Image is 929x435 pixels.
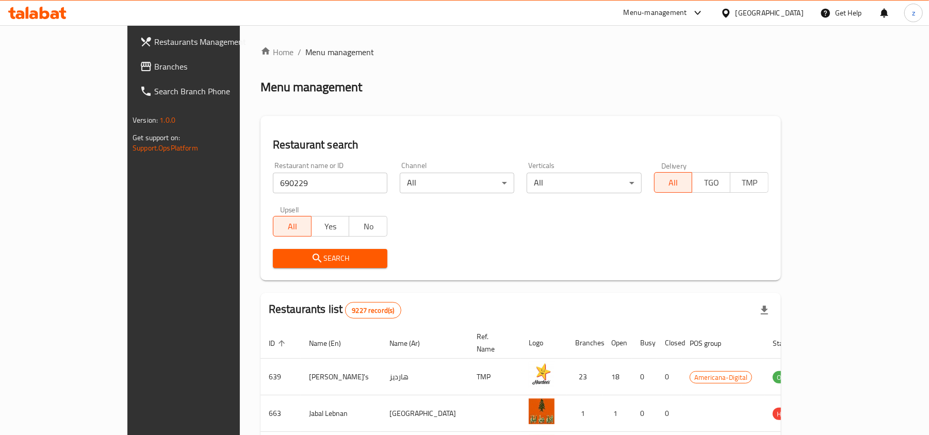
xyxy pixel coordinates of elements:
span: OPEN [773,372,798,383]
td: 18 [603,359,632,395]
span: Yes [316,219,346,234]
th: Closed [657,327,681,359]
button: All [273,216,312,237]
span: TMP [735,175,764,190]
div: OPEN [773,371,798,383]
nav: breadcrumb [260,46,781,58]
span: Menu management [305,46,374,58]
span: 9227 record(s) [346,306,400,315]
td: 1 [567,395,603,432]
button: TMP [730,172,769,193]
span: Ref. Name [477,330,508,355]
h2: Menu management [260,79,362,95]
td: [GEOGRAPHIC_DATA] [381,395,468,432]
a: Search Branch Phone [132,79,283,104]
span: 1.0.0 [159,113,175,127]
span: Search Branch Phone [154,85,274,97]
span: All [659,175,689,190]
td: TMP [468,359,520,395]
td: 0 [632,359,657,395]
span: Get support on: [133,131,180,144]
span: No [353,219,383,234]
span: Version: [133,113,158,127]
span: Name (Ar) [389,337,433,349]
img: Hardee's [529,362,555,388]
div: All [527,173,641,193]
span: All [278,219,307,234]
button: All [654,172,693,193]
h2: Restaurant search [273,137,769,153]
td: 1 [603,395,632,432]
span: Name (En) [309,337,354,349]
th: Open [603,327,632,359]
label: Delivery [661,162,687,169]
td: 0 [657,395,681,432]
span: ID [269,337,288,349]
span: Restaurants Management [154,36,274,48]
div: [GEOGRAPHIC_DATA] [736,7,804,19]
th: Busy [632,327,657,359]
span: Search [281,252,379,265]
td: 23 [567,359,603,395]
button: Search [273,249,387,268]
div: Menu-management [624,7,687,19]
span: TGO [696,175,726,190]
th: Logo [520,327,567,359]
td: Jabal Lebnan [301,395,381,432]
div: All [400,173,514,193]
span: HIDDEN [773,408,804,420]
input: Search for restaurant name or ID.. [273,173,387,193]
span: POS group [690,337,735,349]
span: Americana-Digital [690,372,752,383]
a: Branches [132,54,283,79]
img: Jabal Lebnan [529,398,555,424]
div: Total records count [345,302,401,319]
a: Restaurants Management [132,29,283,54]
span: Status [773,337,806,349]
button: Yes [311,216,350,237]
div: Export file [752,298,777,323]
td: 0 [632,395,657,432]
button: TGO [692,172,730,193]
td: هارديز [381,359,468,395]
span: Branches [154,60,274,73]
li: / [298,46,301,58]
h2: Restaurants list [269,302,401,319]
td: 0 [657,359,681,395]
span: z [912,7,915,19]
label: Upsell [280,206,299,213]
a: Support.OpsPlatform [133,141,198,155]
td: [PERSON_NAME]'s [301,359,381,395]
th: Branches [567,327,603,359]
button: No [349,216,387,237]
